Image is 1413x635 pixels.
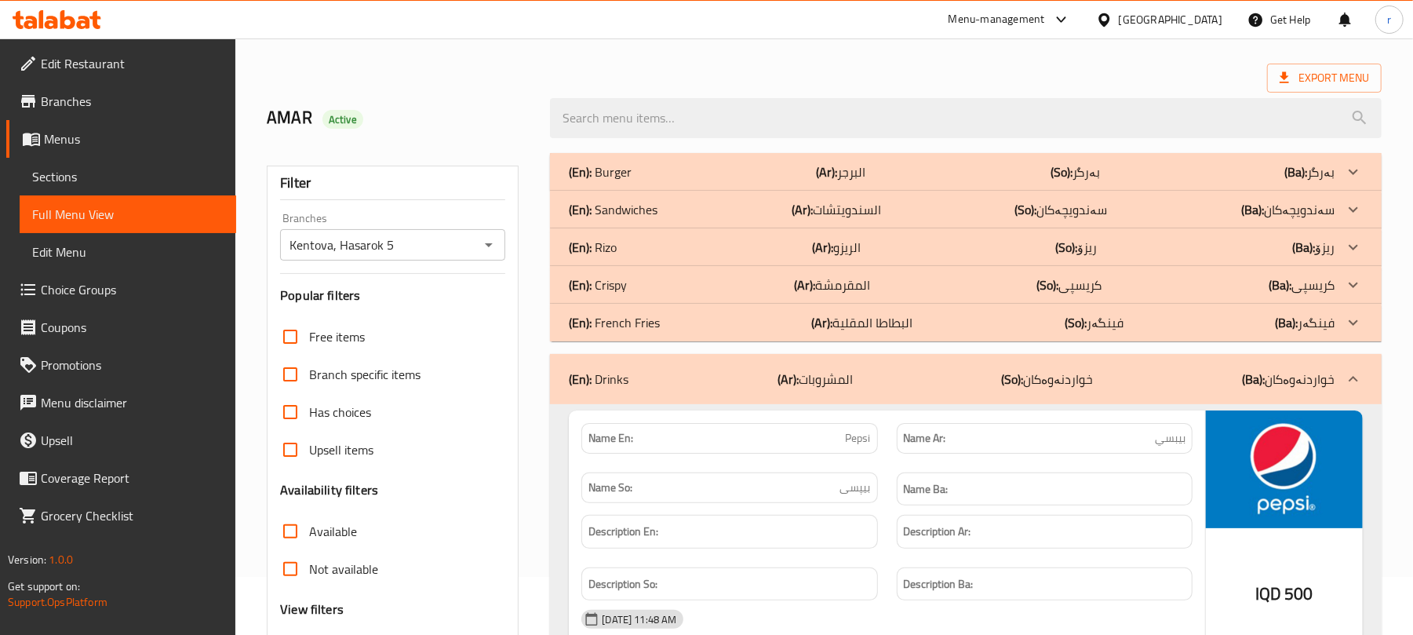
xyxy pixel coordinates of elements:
span: r [1387,11,1391,28]
span: Branches [41,92,224,111]
span: Promotions [41,356,224,374]
b: (Ar): [812,311,833,334]
a: Coupons [6,308,236,346]
button: Open [478,234,500,256]
div: (En): Burger(Ar):البرجر(So):بەرگر(Ba):بەرگر [550,153,1382,191]
span: [DATE] 11:48 AM [595,612,683,627]
h3: Popular filters [280,286,505,305]
strong: Description En: [588,522,658,542]
b: (Ar): [812,235,833,259]
p: فینگەر [1275,313,1335,332]
b: (En): [569,311,592,334]
b: (So): [1065,311,1087,334]
p: بەرگر [1051,162,1100,181]
p: Rizo [569,238,617,257]
div: (En): Sandwiches(Ar):السندويتشات(So):سەندویچەکان(Ba):سەندویچەکان [550,191,1382,228]
b: (Ba): [1292,235,1315,259]
a: Menu disclaimer [6,384,236,422]
p: ریزۆ [1292,238,1335,257]
a: Grocery Checklist [6,497,236,535]
span: Upsell items [309,440,373,459]
p: کریسپی [1269,276,1335,294]
p: خواردنەوەکان [1242,370,1335,389]
a: Sections [20,158,236,195]
b: (So): [1014,198,1036,221]
strong: Name So: [588,480,632,496]
div: Filter [280,166,505,200]
p: المقرمشة [794,276,870,294]
b: (En): [569,367,592,391]
p: کریسپی [1036,276,1102,294]
b: (Ba): [1242,367,1265,391]
a: Coverage Report [6,459,236,497]
b: (En): [569,160,592,184]
p: البرجر [817,162,866,181]
span: بیپسی [840,480,871,496]
b: (Ar): [792,198,813,221]
p: Sandwiches [569,200,657,219]
div: (En): Crispy(Ar):المقرمشة(So):کریسپی(Ba):کریسپی [550,266,1382,304]
span: Menu disclaimer [41,393,224,412]
h2: AMAR [267,106,531,130]
b: (Ar): [817,160,838,184]
span: Export Menu [1267,64,1382,93]
span: Version: [8,549,46,570]
strong: Description Ba: [904,575,974,594]
span: Edit Restaurant [41,54,224,73]
span: Active [322,112,363,127]
span: Menus [44,130,224,148]
div: [GEOGRAPHIC_DATA] [1119,11,1222,28]
div: (En): Rizo(Ar):الريزو(So):ریزۆ(Ba):ریزۆ [550,228,1382,266]
a: Support.OpsPlatform [8,592,107,612]
span: Coverage Report [41,469,224,487]
strong: Name Ar: [904,430,946,447]
b: (En): [569,235,592,259]
span: Not available [309,560,378,578]
p: سەندویچەکان [1241,200,1335,219]
h3: Availability filters [280,481,378,499]
p: Burger [569,162,632,181]
span: Pepsi [846,430,871,447]
div: Active [322,110,363,129]
span: 1.0.0 [49,549,73,570]
p: السندويتشات [792,200,881,219]
p: Crispy [569,276,627,294]
span: Full Menu View [32,205,224,224]
strong: Name En: [588,430,633,447]
span: Has choices [309,403,371,422]
p: فینگەر [1065,313,1123,332]
p: سەندویچەکان [1014,200,1107,219]
b: (Ba): [1284,160,1307,184]
a: Promotions [6,346,236,384]
span: Get support on: [8,576,80,597]
span: Branch specific items [309,365,421,384]
p: البطاطا المقلية [812,313,913,332]
p: ریزۆ [1055,238,1097,257]
b: (Ar): [794,273,815,297]
a: Upsell [6,422,236,459]
div: (En): Drinks(Ar):المشروبات(So):خواردنەوەکان(Ba):خواردنەوەکان [550,354,1382,404]
span: بيبسي [1155,430,1185,447]
p: خواردنەوەکان [1001,370,1093,389]
span: 500 [1284,578,1313,609]
a: Edit Menu [20,233,236,271]
p: French Fries [569,313,660,332]
b: (En): [569,198,592,221]
b: (So): [1001,367,1023,391]
span: Export Menu [1280,68,1369,88]
span: Grocery Checklist [41,506,224,525]
p: بەرگر [1284,162,1335,181]
img: Pepsi638959529500694783.jpg [1206,411,1363,528]
a: Full Menu View [20,195,236,233]
span: Available [309,522,357,541]
b: (Ba): [1241,198,1264,221]
input: search [550,98,1382,138]
b: (So): [1055,235,1077,259]
p: المشروبات [778,370,853,389]
span: Free items [309,327,365,346]
a: Menus [6,120,236,158]
b: (Ar): [778,367,799,391]
strong: Description So: [588,575,657,594]
span: Coupons [41,318,224,337]
b: (En): [569,273,592,297]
